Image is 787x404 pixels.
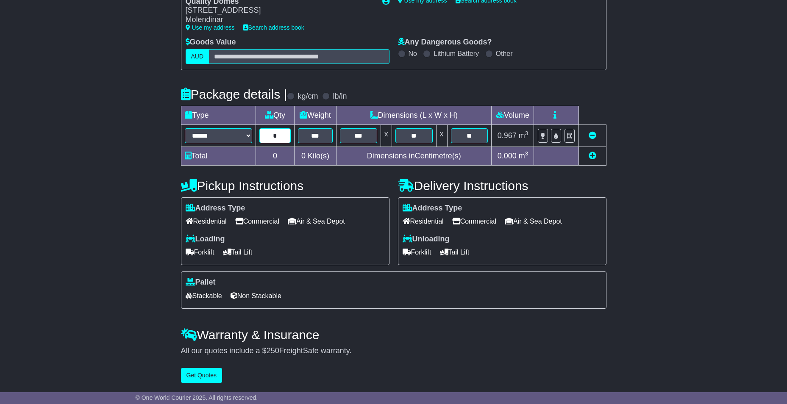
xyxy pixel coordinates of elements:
label: Any Dangerous Goods? [398,38,492,47]
button: Get Quotes [181,368,222,383]
label: lb/in [333,92,347,101]
td: Weight [294,106,336,125]
span: Stackable [186,289,222,302]
span: Forklift [403,246,431,259]
label: Unloading [403,235,450,244]
label: AUD [186,49,209,64]
a: Add new item [589,152,596,160]
td: Type [181,106,256,125]
td: Qty [256,106,295,125]
span: © One World Courier 2025. All rights reserved. [136,394,258,401]
span: Commercial [452,215,496,228]
span: Tail Lift [440,246,470,259]
label: Lithium Battery [434,50,479,58]
label: Other [496,50,513,58]
a: Use my address [186,24,235,31]
label: kg/cm [298,92,318,101]
sup: 3 [525,130,528,136]
span: Non Stackable [231,289,281,302]
h4: Package details | [181,87,287,101]
h4: Delivery Instructions [398,179,606,193]
label: Address Type [186,204,245,213]
span: Residential [403,215,444,228]
span: m [519,131,528,140]
span: 0.000 [498,152,517,160]
td: Volume [492,106,534,125]
div: [STREET_ADDRESS] [186,6,374,15]
span: Tail Lift [223,246,253,259]
td: Total [181,147,256,165]
td: x [381,125,392,147]
td: Dimensions in Centimetre(s) [336,147,492,165]
label: Loading [186,235,225,244]
td: Kilo(s) [294,147,336,165]
span: 250 [267,346,279,355]
td: 0 [256,147,295,165]
h4: Pickup Instructions [181,179,389,193]
a: Remove this item [589,131,596,140]
h4: Warranty & Insurance [181,328,606,342]
label: Pallet [186,278,216,287]
label: Goods Value [186,38,236,47]
label: No [409,50,417,58]
span: 0 [301,152,306,160]
span: Commercial [235,215,279,228]
span: Air & Sea Depot [505,215,562,228]
div: Molendinar [186,15,374,25]
span: Air & Sea Depot [288,215,345,228]
span: m [519,152,528,160]
a: Search address book [243,24,304,31]
label: Address Type [403,204,462,213]
sup: 3 [525,150,528,157]
td: Dimensions (L x W x H) [336,106,492,125]
span: 0.967 [498,131,517,140]
div: All our quotes include a $ FreightSafe warranty. [181,346,606,356]
span: Residential [186,215,227,228]
td: x [436,125,447,147]
span: Forklift [186,246,214,259]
